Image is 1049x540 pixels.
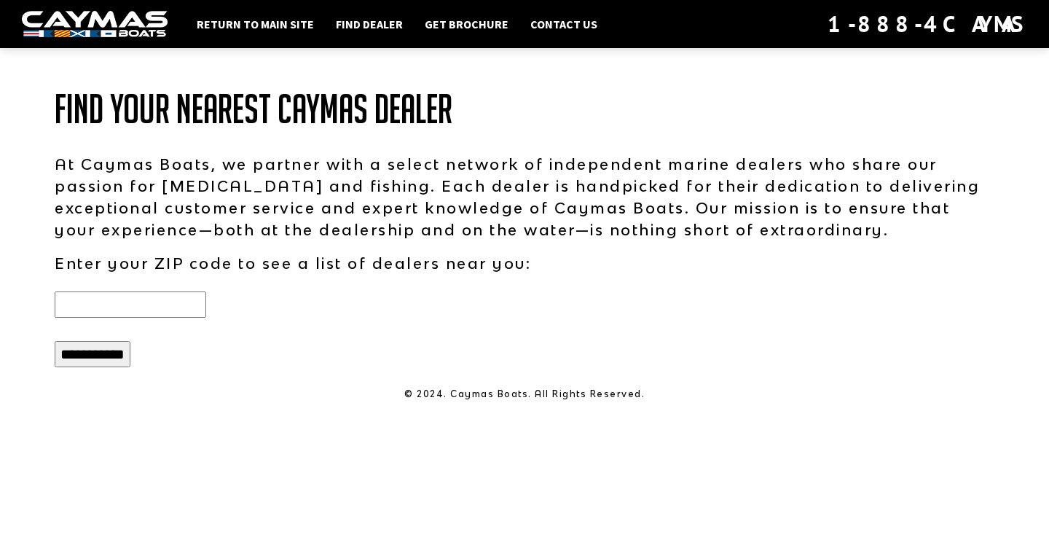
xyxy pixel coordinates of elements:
a: Find Dealer [329,15,410,34]
p: At Caymas Boats, we partner with a select network of independent marine dealers who share our pas... [55,153,994,240]
a: Get Brochure [417,15,516,34]
a: Contact Us [523,15,605,34]
h1: Find Your Nearest Caymas Dealer [55,87,994,131]
p: Enter your ZIP code to see a list of dealers near you: [55,252,994,274]
div: 1-888-4CAYMAS [828,8,1027,40]
a: Return to main site [189,15,321,34]
p: © 2024. Caymas Boats. All Rights Reserved. [55,388,994,401]
img: white-logo-c9c8dbefe5ff5ceceb0f0178aa75bf4bb51f6bca0971e226c86eb53dfe498488.png [22,11,168,38]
